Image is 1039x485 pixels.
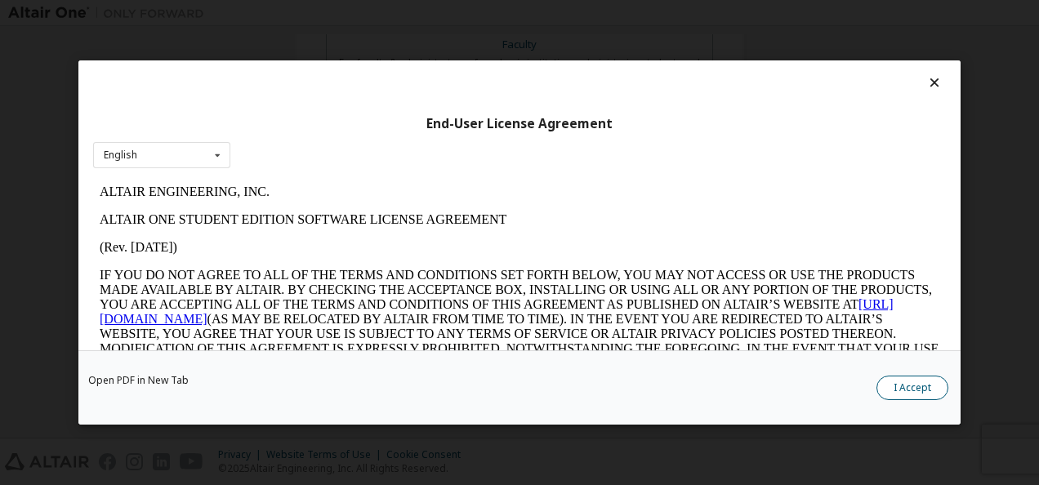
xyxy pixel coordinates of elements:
[93,116,946,132] div: End-User License Agreement
[88,376,189,385] a: Open PDF in New Tab
[7,62,846,77] p: (Rev. [DATE])
[7,34,846,49] p: ALTAIR ONE STUDENT EDITION SOFTWARE LICENSE AGREEMENT
[7,7,846,21] p: ALTAIR ENGINEERING, INC.
[104,150,137,160] div: English
[876,376,948,400] button: I Accept
[7,119,800,148] a: [URL][DOMAIN_NAME]
[7,90,846,207] p: IF YOU DO NOT AGREE TO ALL OF THE TERMS AND CONDITIONS SET FORTH BELOW, YOU MAY NOT ACCESS OR USE...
